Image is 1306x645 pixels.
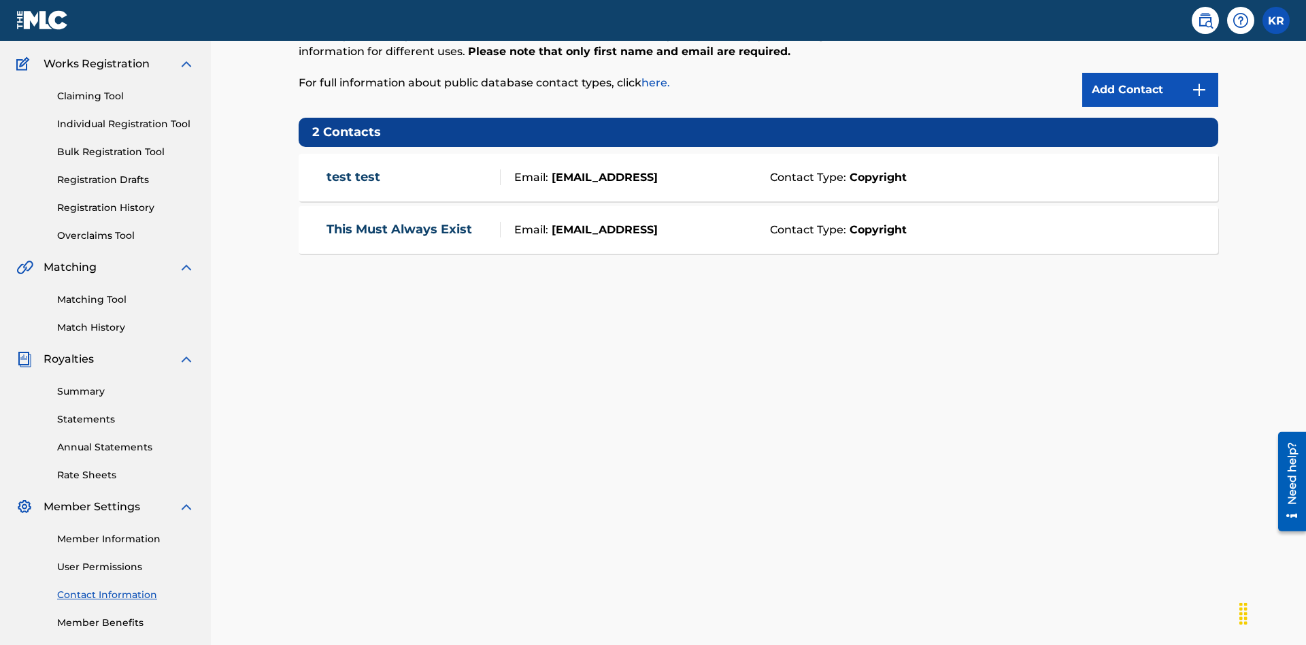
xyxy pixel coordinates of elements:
div: Contact Type: [763,222,1200,238]
img: Member Settings [16,499,33,515]
a: Registration Drafts [57,173,195,187]
a: Member Benefits [57,616,195,630]
strong: [EMAIL_ADDRESS] [548,169,658,186]
span: Royalties [44,351,94,367]
strong: Please note that only first name and email are required. [468,45,790,58]
h5: 2 Contacts [299,118,1218,147]
div: Contact Type: [763,169,1200,186]
a: Annual Statements [57,440,195,454]
div: Help [1227,7,1254,34]
img: 9d2ae6d4665cec9f34b9.svg [1191,82,1207,98]
a: User Permissions [57,560,195,574]
img: expand [178,56,195,72]
img: Royalties [16,351,33,367]
a: test test [326,169,380,185]
p: For full information about public database contact types, click [299,75,1007,91]
a: Public Search [1192,7,1219,34]
a: Rate Sheets [57,468,195,482]
strong: Copyright [846,169,907,186]
a: Registration History [57,201,195,215]
span: Member Settings [44,499,140,515]
a: Statements [57,412,195,427]
span: Matching [44,259,97,276]
a: Matching Tool [57,293,195,307]
img: search [1197,12,1213,29]
div: Email: [501,222,763,238]
span: Works Registration [44,56,150,72]
a: Summary [57,384,195,399]
strong: Copyright [846,222,907,238]
a: Individual Registration Tool [57,117,195,131]
a: This Must Always Exist [326,222,472,237]
div: Email: [501,169,763,186]
img: help [1233,12,1249,29]
img: expand [178,499,195,515]
a: Bulk Registration Tool [57,145,195,159]
img: expand [178,259,195,276]
strong: [EMAIL_ADDRESS] [548,222,658,238]
a: Claiming Tool [57,89,195,103]
a: Member Information [57,532,195,546]
img: MLC Logo [16,10,69,30]
div: Drag [1233,593,1254,634]
a: Match History [57,320,195,335]
a: here. [641,76,670,89]
iframe: Resource Center [1268,427,1306,538]
a: Overclaims Tool [57,229,195,243]
div: User Menu [1262,7,1290,34]
iframe: Chat Widget [1238,580,1306,645]
a: Add Contact [1082,73,1218,107]
img: Works Registration [16,56,34,72]
a: Contact Information [57,588,195,602]
img: expand [178,351,195,367]
img: Matching [16,259,33,276]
